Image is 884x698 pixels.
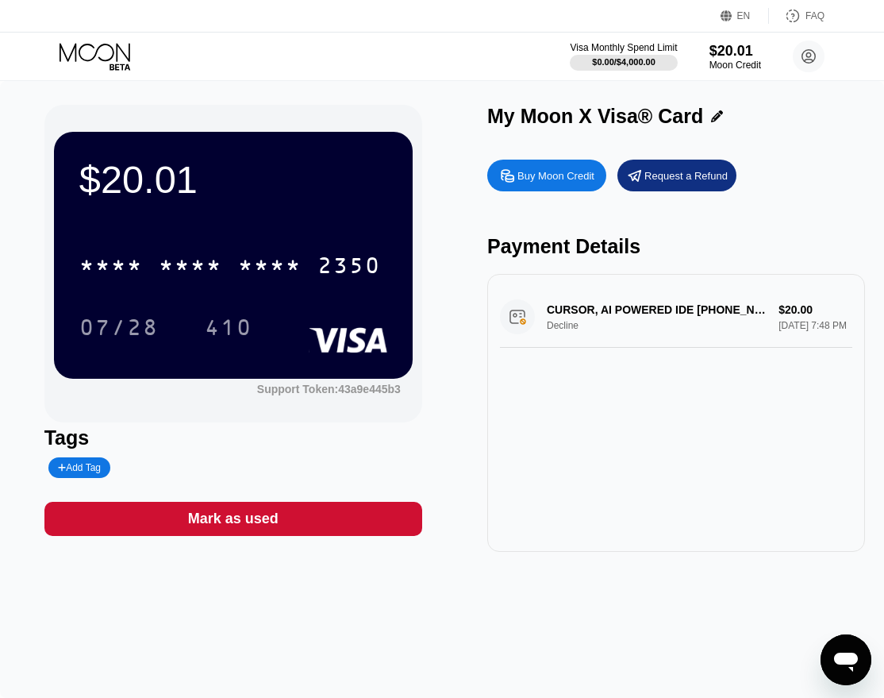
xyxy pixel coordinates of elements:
[517,169,594,183] div: Buy Moon Credit
[79,157,387,202] div: $20.01
[257,383,401,395] div: Support Token: 43a9e445b3
[709,43,761,71] div: $20.01Moon Credit
[487,105,703,128] div: My Moon X Visa® Card
[48,457,110,478] div: Add Tag
[644,169,728,183] div: Request a Refund
[570,42,677,53] div: Visa Monthly Spend Limit
[44,426,422,449] div: Tags
[709,43,761,60] div: $20.01
[205,317,252,342] div: 410
[769,8,824,24] div: FAQ
[58,462,101,473] div: Add Tag
[188,510,279,528] div: Mark as used
[592,57,655,67] div: $0.00 / $4,000.00
[737,10,751,21] div: EN
[193,307,264,347] div: 410
[721,8,769,24] div: EN
[709,60,761,71] div: Moon Credit
[487,160,606,191] div: Buy Moon Credit
[805,10,824,21] div: FAQ
[487,235,865,258] div: Payment Details
[79,317,159,342] div: 07/28
[257,383,401,395] div: Support Token:43a9e445b3
[317,255,381,280] div: 2350
[617,160,736,191] div: Request a Refund
[570,42,677,71] div: Visa Monthly Spend Limit$0.00/$4,000.00
[67,307,171,347] div: 07/28
[821,634,871,685] iframe: Кнопка запуска окна обмена сообщениями
[44,502,422,536] div: Mark as used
